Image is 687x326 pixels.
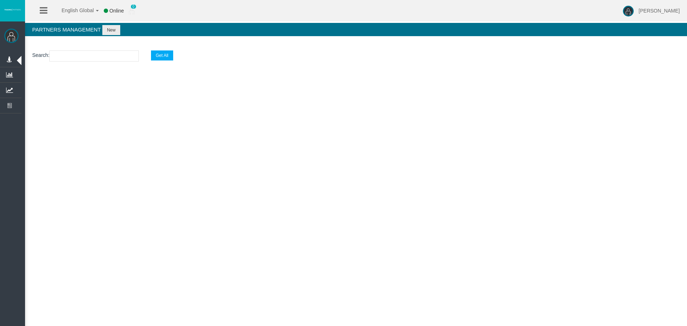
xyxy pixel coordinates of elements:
span: [PERSON_NAME] [639,8,680,14]
span: Online [109,8,124,14]
span: English Global [52,8,94,13]
p: : [32,50,680,62]
label: Search [32,51,48,59]
span: 0 [131,4,136,9]
img: logo.svg [4,8,21,11]
button: New [102,25,120,35]
span: Partners Management [32,26,101,33]
img: user_small.png [129,8,135,15]
button: Get All [151,50,173,60]
img: user-image [623,6,634,16]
